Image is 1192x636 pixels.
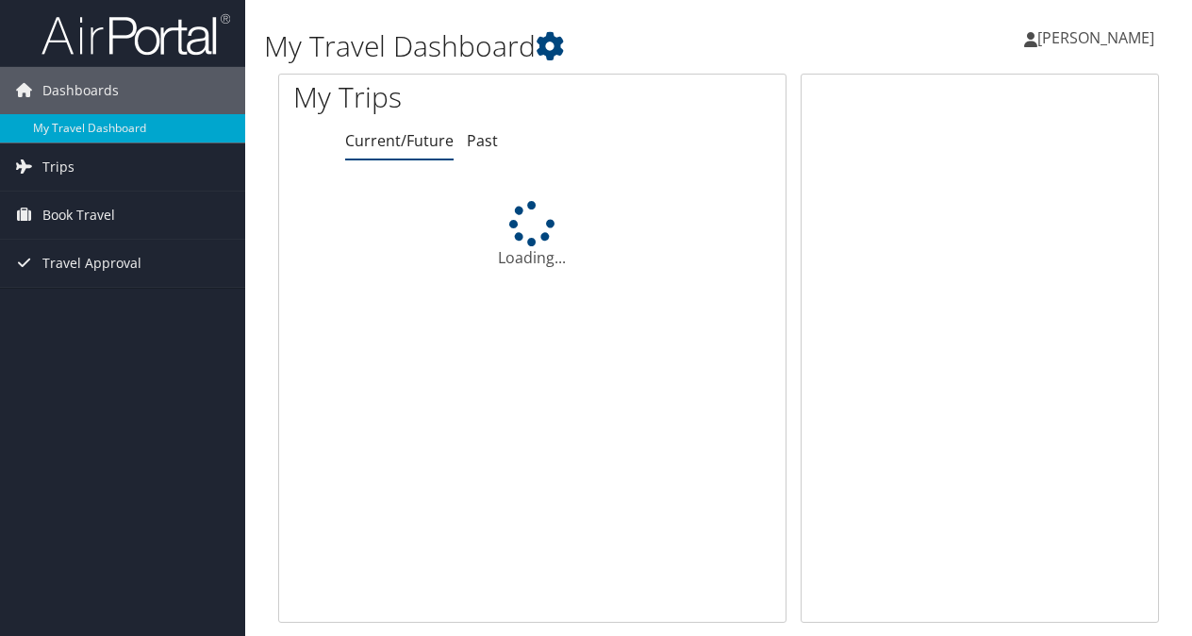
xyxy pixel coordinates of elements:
span: Trips [42,143,74,191]
a: Current/Future [345,130,454,151]
a: Past [467,130,498,151]
span: Dashboards [42,67,119,114]
div: Loading... [279,201,786,269]
a: [PERSON_NAME] [1024,9,1173,66]
img: airportal-logo.png [41,12,230,57]
span: Travel Approval [42,240,141,287]
h1: My Trips [293,77,560,117]
span: Book Travel [42,192,115,239]
h1: My Travel Dashboard [264,26,870,66]
span: [PERSON_NAME] [1037,27,1154,48]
